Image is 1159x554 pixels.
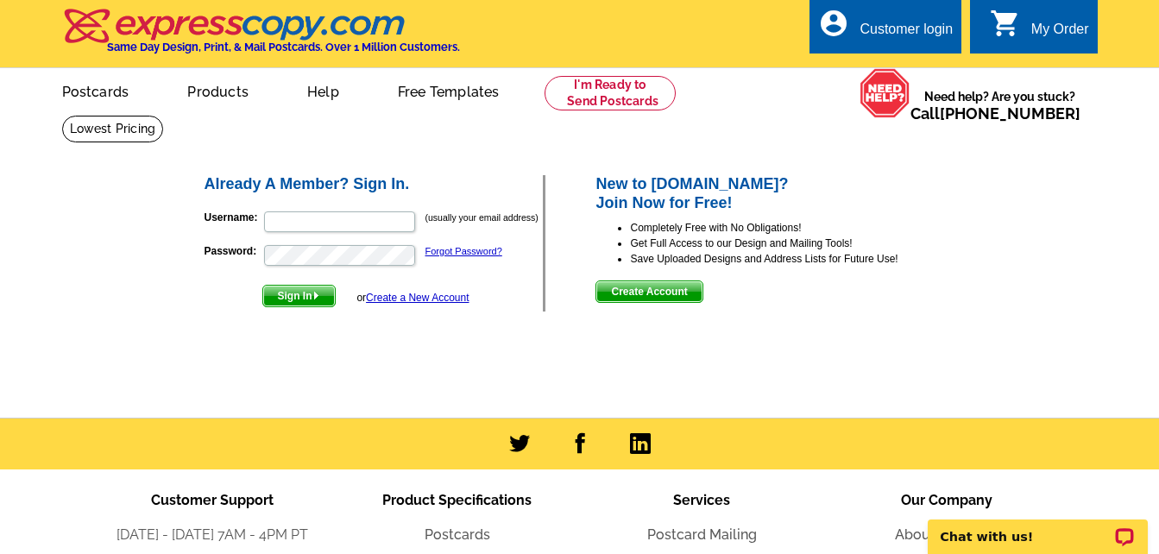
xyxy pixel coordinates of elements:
[630,251,957,267] li: Save Uploaded Designs and Address Lists for Future Use!
[262,285,336,307] button: Sign In
[990,19,1089,41] a: shopping_cart My Order
[205,175,544,194] h2: Already A Member? Sign In.
[910,104,1080,123] span: Call
[312,292,320,299] img: button-next-arrow-white.png
[596,281,702,302] span: Create Account
[818,19,953,41] a: account_circle Customer login
[595,175,957,212] h2: New to [DOMAIN_NAME]? Join Now for Free!
[647,526,757,543] a: Postcard Mailing
[818,8,849,39] i: account_circle
[860,22,953,46] div: Customer login
[151,492,274,508] span: Customer Support
[205,243,262,259] label: Password:
[35,70,157,110] a: Postcards
[916,500,1159,554] iframe: LiveChat chat widget
[370,70,527,110] a: Free Templates
[366,292,469,304] a: Create a New Account
[280,70,367,110] a: Help
[425,212,539,223] small: (usually your email address)
[895,526,998,543] a: About the Team
[160,70,276,110] a: Products
[673,492,730,508] span: Services
[356,290,469,305] div: or
[263,286,335,306] span: Sign In
[62,21,460,54] a: Same Day Design, Print, & Mail Postcards. Over 1 Million Customers.
[382,492,532,508] span: Product Specifications
[425,526,490,543] a: Postcards
[425,246,502,256] a: Forgot Password?
[630,220,957,236] li: Completely Free with No Obligations!
[90,525,335,545] li: [DATE] - [DATE] 7AM - 4PM PT
[990,8,1021,39] i: shopping_cart
[595,280,702,303] button: Create Account
[1031,22,1089,46] div: My Order
[910,88,1089,123] span: Need help? Are you stuck?
[940,104,1080,123] a: [PHONE_NUMBER]
[901,492,992,508] span: Our Company
[630,236,957,251] li: Get Full Access to our Design and Mailing Tools!
[107,41,460,54] h4: Same Day Design, Print, & Mail Postcards. Over 1 Million Customers.
[205,210,262,225] label: Username:
[860,68,910,118] img: help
